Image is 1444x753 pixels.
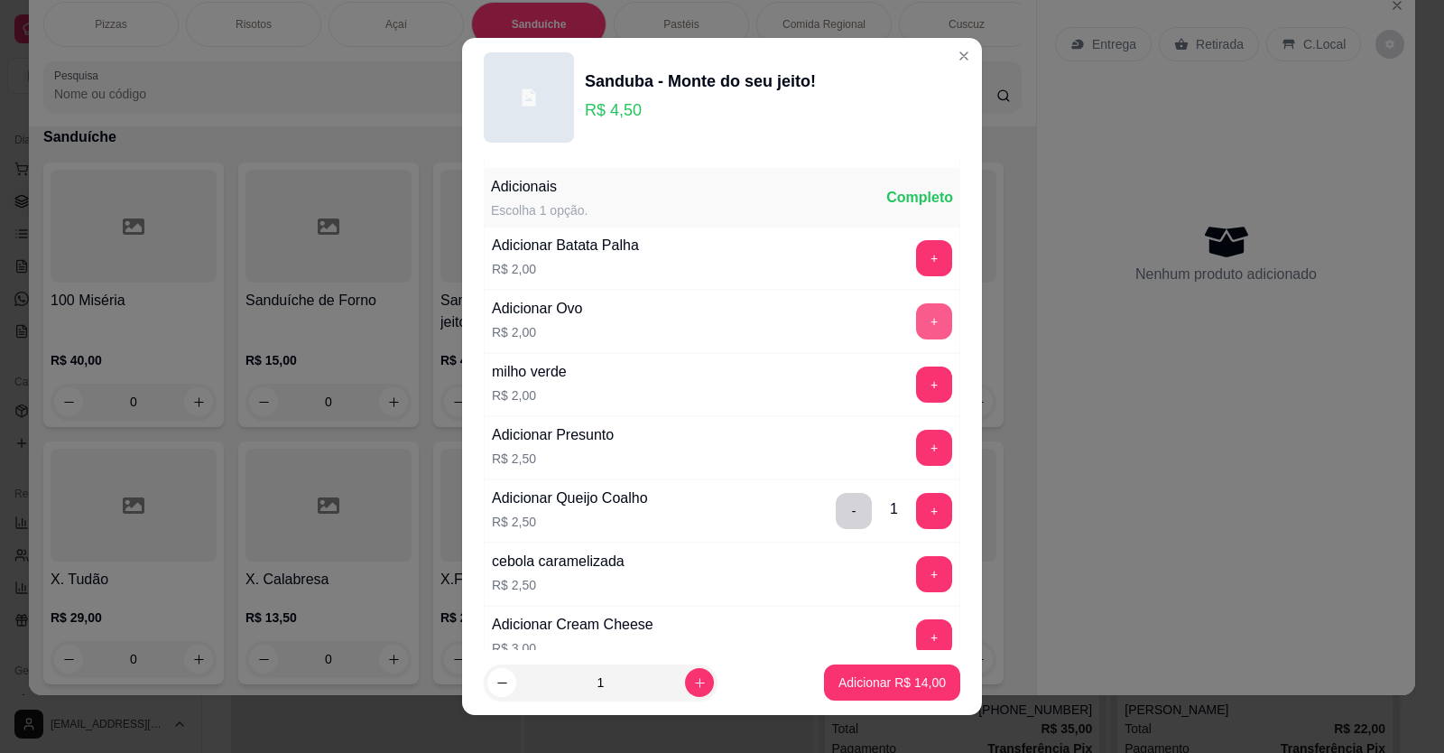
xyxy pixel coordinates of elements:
[886,187,953,209] div: Completo
[916,367,952,403] button: add
[492,576,625,594] p: R$ 2,50
[492,386,567,404] p: R$ 2,00
[487,668,516,697] button: decrease-product-quantity
[492,424,614,446] div: Adicionar Presunto
[949,42,978,70] button: Close
[492,450,614,468] p: R$ 2,50
[492,614,653,636] div: Adicionar Cream Cheese
[491,176,588,198] div: Adicionais
[492,361,567,383] div: milho verde
[491,201,588,219] div: Escolha 1 opção.
[916,619,952,655] button: add
[916,303,952,339] button: add
[916,430,952,466] button: add
[585,98,816,123] p: R$ 4,50
[585,69,816,94] div: Sanduba - Monte do seu jeito!
[492,235,639,256] div: Adicionar Batata Palha
[836,493,872,529] button: delete
[492,488,648,509] div: Adicionar Queijo Coalho
[916,493,952,529] button: add
[916,240,952,276] button: add
[492,323,583,341] p: R$ 2,00
[492,260,639,278] p: R$ 2,00
[492,298,583,320] div: Adicionar Ovo
[492,551,625,572] div: cebola caramelizada
[824,665,960,701] button: Adicionar R$ 14,00
[685,668,714,697] button: increase-product-quantity
[492,513,648,531] p: R$ 2,50
[492,639,653,657] p: R$ 3,00
[890,498,898,520] div: 1
[916,556,952,592] button: add
[838,674,946,692] p: Adicionar R$ 14,00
